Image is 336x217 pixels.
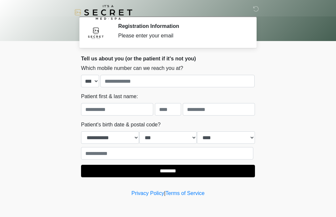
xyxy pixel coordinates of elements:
img: It's A Secret Med Spa Logo [74,5,132,20]
a: Privacy Policy [132,190,164,196]
div: Please enter your email [118,32,245,40]
img: Agent Avatar [86,23,106,43]
a: Terms of Service [165,190,204,196]
a: | [164,190,165,196]
h2: Tell us about you (or the patient if it's not you) [81,55,255,62]
label: Patient's birth date & postal code? [81,121,160,129]
h2: Registration Information [118,23,245,29]
label: Which mobile number can we reach you at? [81,64,183,72]
label: Patient first & last name: [81,93,138,100]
